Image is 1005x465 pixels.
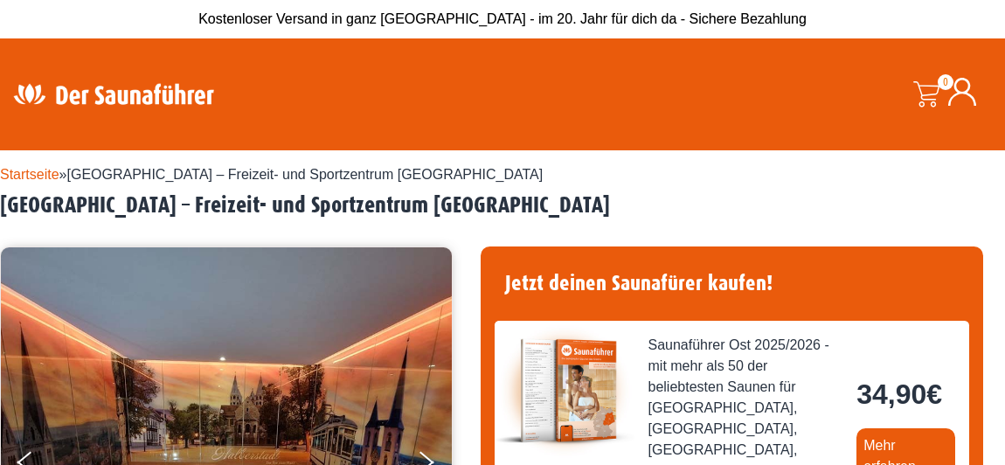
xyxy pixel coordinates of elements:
h4: Jetzt deinen Saunafürer kaufen! [495,260,969,307]
span: 0 [938,74,953,90]
span: € [926,378,942,410]
bdi: 34,90 [856,378,942,410]
span: [GEOGRAPHIC_DATA] – Freizeit- und Sportzentrum [GEOGRAPHIC_DATA] [67,167,544,182]
img: der-saunafuehrer-2025-ost.jpg [495,321,634,461]
span: Kostenloser Versand in ganz [GEOGRAPHIC_DATA] - im 20. Jahr für dich da - Sichere Bezahlung [198,11,807,26]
